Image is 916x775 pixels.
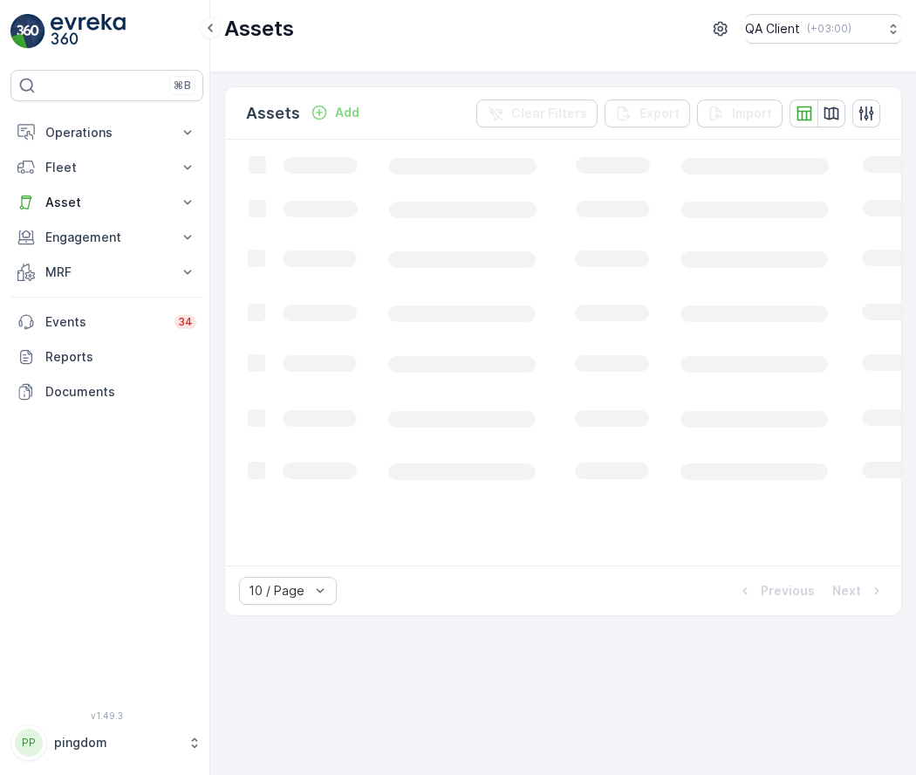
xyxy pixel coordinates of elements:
[51,14,126,49] img: logo_light-DOdMpM7g.png
[10,185,203,220] button: Asset
[45,383,196,401] p: Documents
[745,20,800,38] p: QA Client
[224,15,294,43] p: Assets
[45,229,168,246] p: Engagement
[10,255,203,290] button: MRF
[335,104,359,121] p: Add
[174,79,191,93] p: ⌘B
[476,99,598,127] button: Clear Filters
[10,220,203,255] button: Engagement
[10,724,203,761] button: PPpingdom
[246,101,300,126] p: Assets
[10,14,45,49] img: logo
[832,582,861,600] p: Next
[831,580,887,601] button: Next
[15,729,43,757] div: PP
[807,22,851,36] p: ( +03:00 )
[54,734,179,751] p: pingdom
[45,124,168,141] p: Operations
[45,264,168,281] p: MRF
[45,194,168,211] p: Asset
[639,105,680,122] p: Export
[10,339,203,374] a: Reports
[45,348,196,366] p: Reports
[10,374,203,409] a: Documents
[10,150,203,185] button: Fleet
[735,580,817,601] button: Previous
[45,159,168,176] p: Fleet
[10,305,203,339] a: Events34
[10,710,203,721] span: v 1.49.3
[511,105,587,122] p: Clear Filters
[732,105,772,122] p: Import
[10,115,203,150] button: Operations
[745,14,902,44] button: QA Client(+03:00)
[45,313,164,331] p: Events
[697,99,783,127] button: Import
[178,315,193,329] p: 34
[304,102,366,123] button: Add
[761,582,815,600] p: Previous
[605,99,690,127] button: Export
